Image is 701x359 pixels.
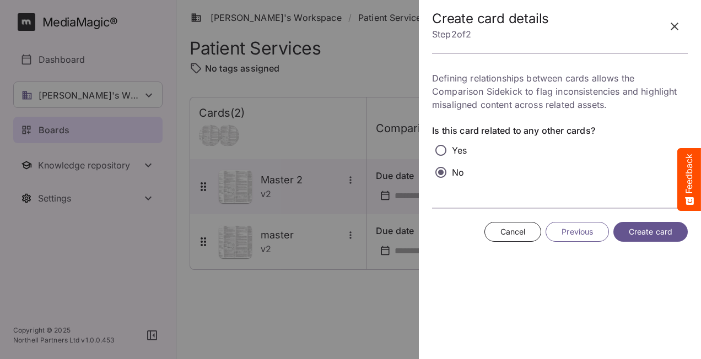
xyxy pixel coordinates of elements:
[562,225,593,239] span: Previous
[452,144,467,157] p: Yes
[432,11,549,27] h2: Create card details
[432,26,549,42] p: Step 2 of 2
[484,222,542,242] button: Cancel
[613,222,688,242] button: Create card
[452,166,464,179] p: No
[500,225,526,239] span: Cancel
[432,72,688,111] p: Defining relationships between cards allows the Comparison Sidekick to flag inconsistencies and h...
[432,124,688,137] label: Is this card related to any other cards?
[629,225,672,239] span: Create card
[546,222,609,242] button: Previous
[677,148,701,211] button: Feedback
